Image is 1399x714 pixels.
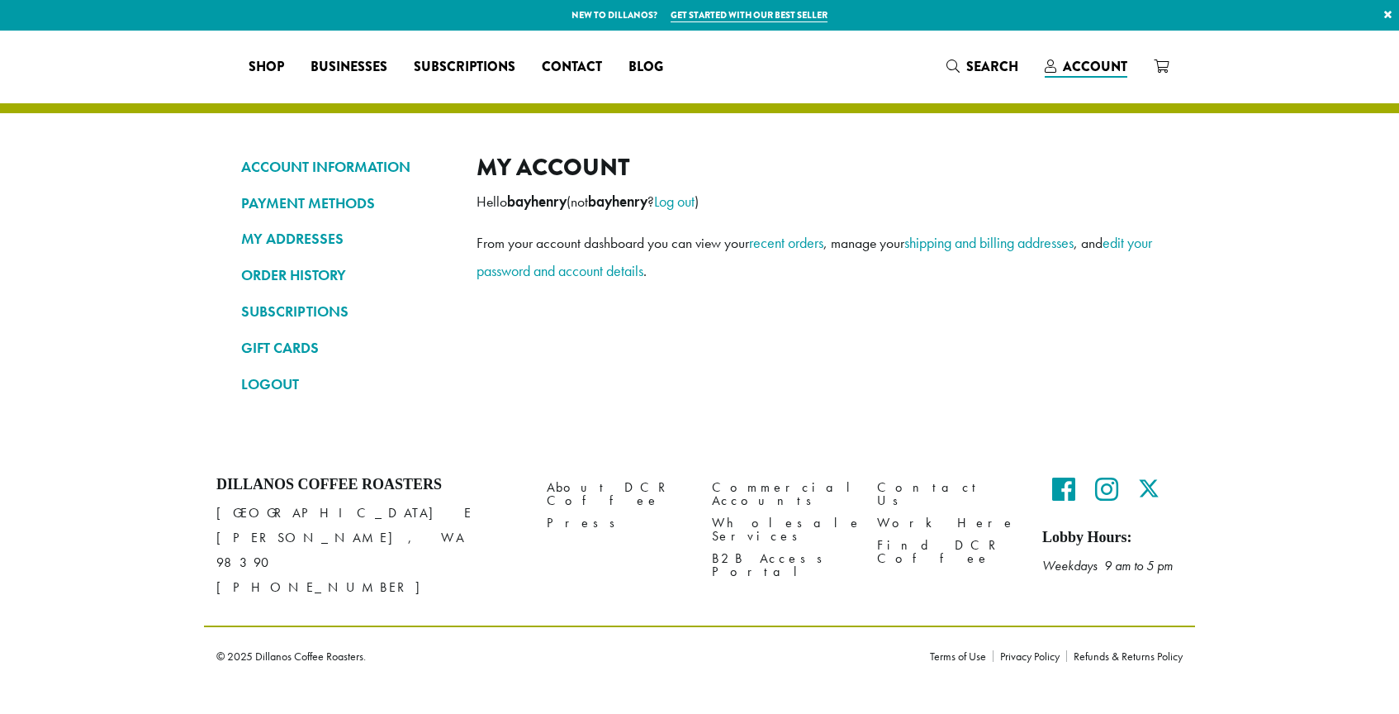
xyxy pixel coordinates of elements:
a: Contact Us [877,476,1017,512]
h4: Dillanos Coffee Roasters [216,476,522,494]
span: Businesses [311,57,387,78]
h5: Lobby Hours: [1042,529,1183,547]
a: Privacy Policy [993,650,1066,662]
a: GIFT CARDS [241,334,452,362]
a: Wholesale Services [712,512,852,548]
em: Weekdays 9 am to 5 pm [1042,557,1173,574]
a: Work Here [877,512,1017,535]
span: Shop [249,57,284,78]
a: About DCR Coffee [547,476,687,512]
span: Account [1063,57,1127,76]
p: [GEOGRAPHIC_DATA] E [PERSON_NAME], WA 98390 [PHONE_NUMBER] [216,501,522,600]
a: Press [547,512,687,535]
a: PAYMENT METHODS [241,189,452,217]
a: Shop [235,54,297,80]
a: Terms of Use [930,650,993,662]
p: From your account dashboard you can view your , manage your , and . [477,229,1158,285]
span: Contact [542,57,602,78]
a: recent orders [749,233,823,252]
p: © 2025 Dillanos Coffee Roasters. [216,650,905,662]
a: Refunds & Returns Policy [1066,650,1183,662]
nav: Account pages [241,153,452,412]
strong: bayhenry [588,193,647,211]
span: Blog [628,57,663,78]
a: LOGOUT [241,370,452,398]
a: Commercial Accounts [712,476,852,512]
strong: bayhenry [507,193,567,211]
h2: My account [477,153,1158,182]
a: SUBSCRIPTIONS [241,297,452,326]
p: Hello (not ? ) [477,188,1158,216]
span: Subscriptions [414,57,515,78]
a: B2B Access Portal [712,548,852,583]
span: Search [966,57,1018,76]
a: Search [933,53,1031,80]
a: ORDER HISTORY [241,261,452,289]
a: ACCOUNT INFORMATION [241,153,452,181]
a: shipping and billing addresses [904,233,1074,252]
a: Log out [654,192,695,211]
a: Find DCR Coffee [877,535,1017,570]
a: MY ADDRESSES [241,225,452,253]
a: Get started with our best seller [671,8,828,22]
